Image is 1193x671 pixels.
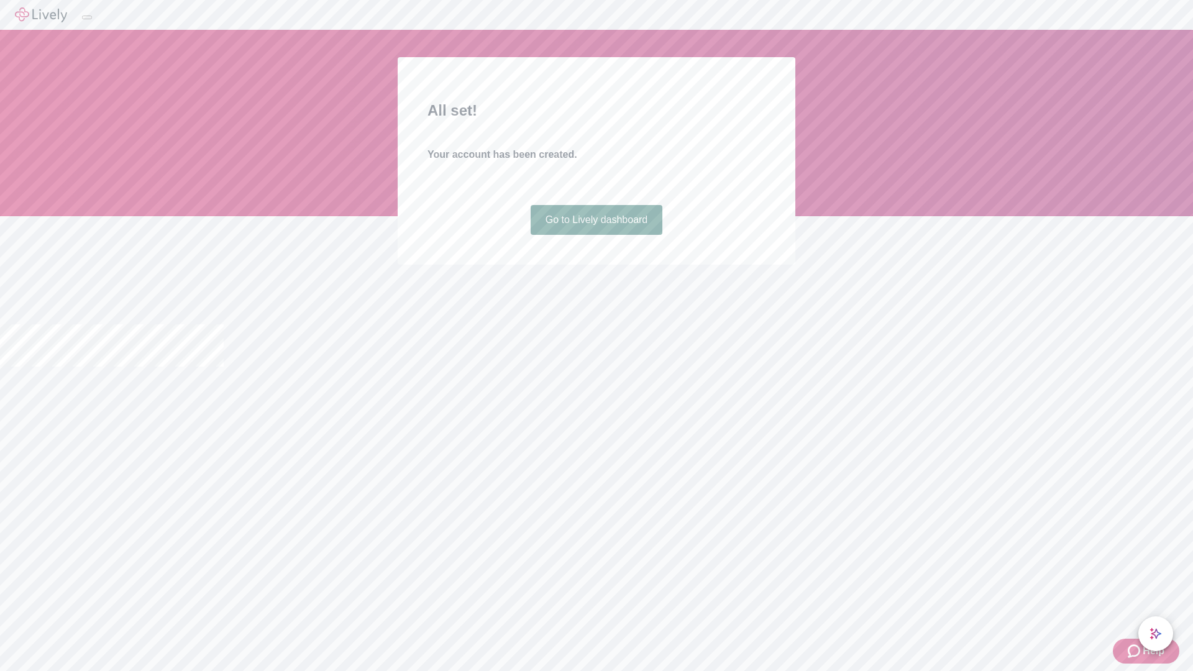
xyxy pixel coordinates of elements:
[1138,616,1173,651] button: chat
[15,7,67,22] img: Lively
[1150,628,1162,640] svg: Lively AI Assistant
[1128,644,1143,659] svg: Zendesk support icon
[427,99,766,122] h2: All set!
[82,16,92,19] button: Log out
[1113,639,1179,664] button: Zendesk support iconHelp
[1143,644,1164,659] span: Help
[427,147,766,162] h4: Your account has been created.
[531,205,663,235] a: Go to Lively dashboard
